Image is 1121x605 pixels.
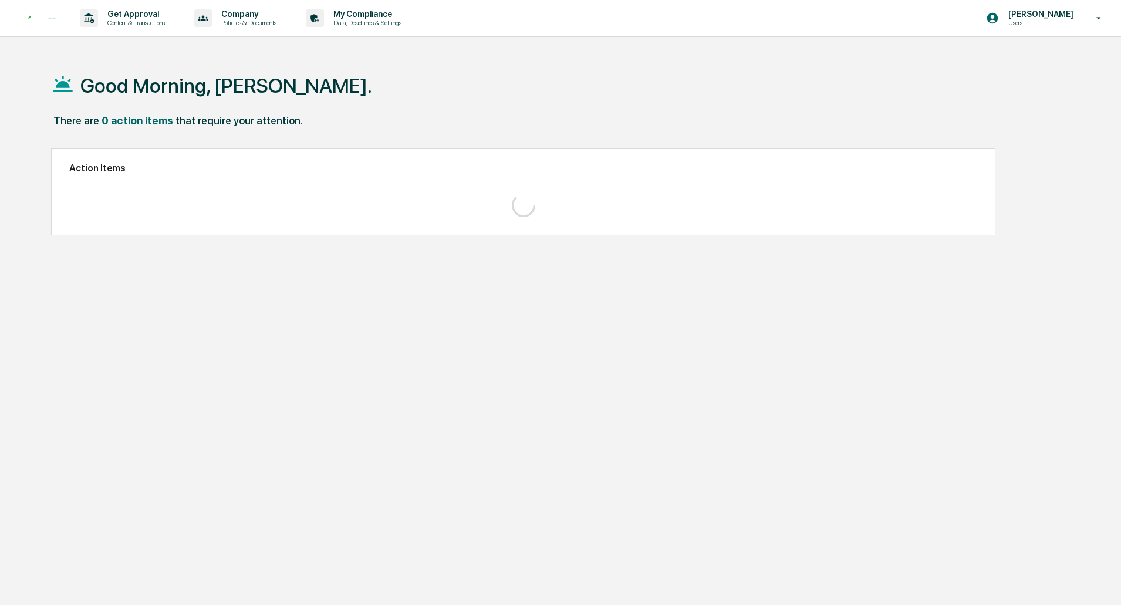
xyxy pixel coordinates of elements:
p: Get Approval [98,9,171,19]
p: My Compliance [324,9,407,19]
h2: Action Items [69,163,977,174]
p: Data, Deadlines & Settings [324,19,407,27]
p: Policies & Documents [212,19,282,27]
p: Content & Transactions [98,19,171,27]
p: [PERSON_NAME] [999,9,1079,19]
p: Company [212,9,282,19]
div: that require your attention. [175,114,303,127]
h1: Good Morning, [PERSON_NAME]. [80,74,372,97]
p: Users [999,19,1079,27]
div: 0 action items [102,114,173,127]
div: There are [53,114,99,127]
img: logo [28,15,56,22]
